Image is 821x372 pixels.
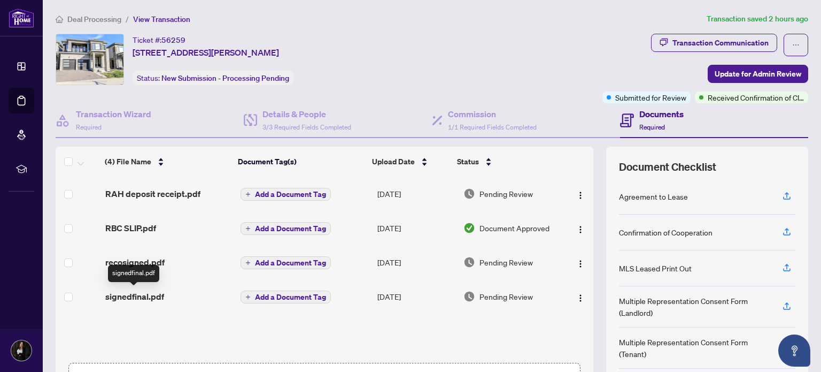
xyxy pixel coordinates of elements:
[373,211,459,245] td: [DATE]
[708,92,804,103] span: Received Confirmation of Closing
[707,13,808,25] article: Transaction saved 2 hours ago
[479,188,533,200] span: Pending Review
[463,256,475,268] img: Document Status
[76,108,151,120] h4: Transaction Wizard
[262,123,351,131] span: 3/3 Required Fields Completed
[56,34,123,85] img: IMG-S12442584_1.jpg
[234,147,368,177] th: Document Tag(s)
[672,34,769,51] div: Transaction Communication
[708,65,808,83] button: Update for Admin Review
[479,291,533,302] span: Pending Review
[255,259,326,267] span: Add a Document Tag
[245,260,251,265] span: plus
[479,222,549,234] span: Document Approved
[373,245,459,279] td: [DATE]
[9,8,34,28] img: logo
[133,34,185,46] div: Ticket #:
[255,191,326,198] span: Add a Document Tag
[245,294,251,300] span: plus
[105,187,200,200] span: RAH deposit receipt.pdf
[133,46,279,59] span: [STREET_ADDRESS][PERSON_NAME]
[133,71,293,85] div: Status:
[572,254,589,271] button: Logo
[11,340,32,361] img: Profile Icon
[373,177,459,211] td: [DATE]
[639,108,684,120] h4: Documents
[161,35,185,45] span: 56259
[368,147,452,177] th: Upload Date
[615,92,686,103] span: Submitted for Review
[619,336,770,360] div: Multiple Representation Consent Form (Tenant)
[255,225,326,232] span: Add a Document Tag
[619,191,688,202] div: Agreement to Lease
[245,192,251,197] span: plus
[373,279,459,314] td: [DATE]
[100,147,234,177] th: (4) File Name
[651,34,777,52] button: Transaction Communication
[241,291,331,303] button: Add a Document Tag
[126,13,129,25] li: /
[619,295,770,318] div: Multiple Representation Consent Form (Landlord)
[453,147,556,177] th: Status
[576,225,585,234] img: Logo
[463,222,475,234] img: Document Status
[448,123,537,131] span: 1/1 Required Fields Completed
[241,222,331,236] button: Add a Document Tag
[463,291,475,302] img: Document Status
[241,256,331,269] button: Add a Document Tag
[572,185,589,202] button: Logo
[262,108,351,120] h4: Details & People
[576,191,585,200] img: Logo
[619,262,692,274] div: MLS Leased Print Out
[161,73,289,83] span: New Submission - Processing Pending
[67,14,121,24] span: Deal Processing
[241,222,331,235] button: Add a Document Tag
[105,290,164,303] span: signedfinal.pdf
[576,294,585,302] img: Logo
[715,65,801,82] span: Update for Admin Review
[619,226,712,238] div: Confirmation of Cooperation
[133,14,190,24] span: View Transaction
[105,222,156,234] span: RBC SLIP.pdf
[448,108,537,120] h4: Commission
[108,265,159,282] div: signedfinal.pdf
[76,123,102,131] span: Required
[619,160,716,174] span: Document Checklist
[576,260,585,268] img: Logo
[241,290,331,304] button: Add a Document Tag
[778,335,810,367] button: Open asap
[479,256,533,268] span: Pending Review
[56,16,63,23] span: home
[457,156,479,168] span: Status
[639,123,665,131] span: Required
[792,41,800,49] span: ellipsis
[105,156,151,168] span: (4) File Name
[463,188,475,200] img: Document Status
[105,256,165,269] span: recosigned.pdf
[372,156,415,168] span: Upload Date
[572,219,589,237] button: Logo
[241,187,331,201] button: Add a Document Tag
[572,288,589,305] button: Logo
[255,293,326,301] span: Add a Document Tag
[241,188,331,201] button: Add a Document Tag
[245,226,251,231] span: plus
